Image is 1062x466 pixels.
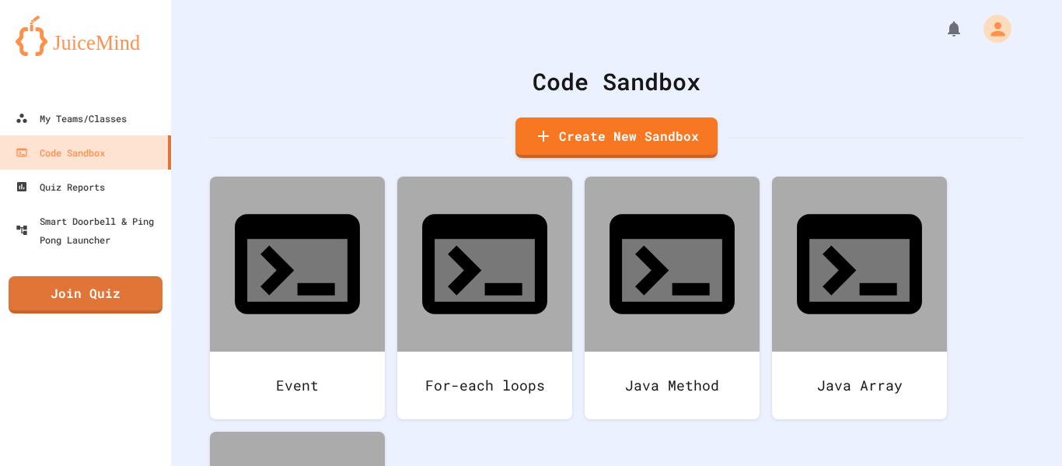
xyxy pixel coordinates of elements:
a: Java Array [772,177,947,419]
a: For-each loops [397,177,572,419]
div: Code Sandbox [210,64,1023,99]
a: Join Quiz [9,276,162,314]
a: Event [210,177,385,419]
a: Java Method [585,177,760,419]
div: My Teams/Classes [16,109,127,128]
img: logo-orange.svg [16,16,155,56]
div: Java Array [772,352,947,419]
div: For-each loops [397,352,572,419]
a: Create New Sandbox [515,117,718,158]
div: Smart Doorbell & Ping Pong Launcher [16,212,165,249]
div: My Notifications [916,16,967,42]
div: Quiz Reports [16,177,105,196]
div: My Account [967,11,1015,47]
div: Event [210,352,385,419]
div: Code Sandbox [16,143,105,162]
div: Java Method [585,352,760,419]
